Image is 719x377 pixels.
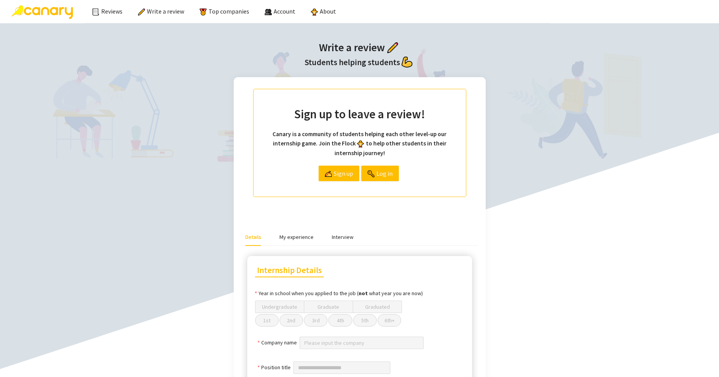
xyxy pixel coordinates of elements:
[387,42,398,53] img: pencil.png
[265,9,272,16] img: people.png
[274,7,295,15] span: Account
[361,166,399,181] a: Log in
[269,105,450,123] h2: Sign up to leave a review!
[287,317,295,324] span: 2nd
[319,166,359,181] a: Sign up
[367,170,374,177] img: login.png
[402,57,412,67] img: strong.png
[325,170,332,177] img: register.png
[357,140,364,147] img: bird_front.png
[200,7,249,15] a: Top companies
[304,337,419,349] input: Company name
[337,317,344,324] span: 4th
[332,233,353,241] div: Interview
[376,166,393,181] span: Log in
[311,7,336,15] a: About
[279,233,314,241] div: My experience
[8,39,711,56] h1: Write a review
[263,317,271,324] span: 1st
[312,317,320,324] span: 3rd
[269,130,450,158] h4: Canary is a community of students helping each other level-up our internship game. Join the Flock...
[359,290,369,297] span: not
[385,317,395,324] span: 6th+
[245,233,261,241] div: Details
[258,363,291,372] label: Position title
[92,7,122,15] a: Reviews
[334,166,353,181] span: Sign up
[293,361,390,374] input: Position title
[259,289,423,297] span: Year in school when you applied to the job ( what year you are now)
[262,303,297,310] span: Undergraduate
[255,264,324,277] h2: Internship Details
[365,303,390,310] span: Graduated
[8,56,711,69] h2: Students helping students
[258,338,297,347] label: Company name
[361,317,369,324] span: 5th
[12,5,73,19] img: Canary Logo
[138,7,184,15] a: Write a review
[317,303,339,310] span: Graduate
